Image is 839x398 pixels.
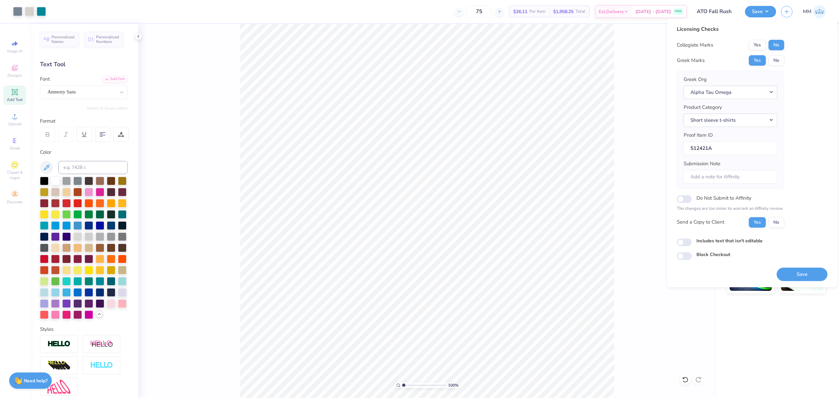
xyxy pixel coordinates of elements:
[769,55,784,66] button: No
[813,5,826,18] img: Mariah Myssa Salurio
[51,35,75,44] span: Personalized Names
[749,55,766,66] button: Yes
[58,161,128,174] input: e.g. 7428 c
[677,57,705,64] div: Greek Marks
[466,6,492,17] input: – –
[684,76,707,83] label: Greek Org
[696,194,751,202] label: Do Not Submit to Affinity
[7,97,23,102] span: Add Text
[7,49,23,54] span: Image AI
[40,117,128,125] div: Format
[10,146,20,151] span: Greek
[24,378,48,384] strong: Need help?
[684,160,720,168] label: Submission Note
[40,75,50,83] label: Font
[87,106,128,111] button: Switch to Greek Letters
[769,40,784,50] button: No
[677,206,784,212] p: The changes are too minor to warrant an Affinity review.
[599,8,624,15] span: Est. Delivery
[677,219,724,226] div: Send a Copy to Client
[684,170,777,184] input: Add a note for Affinity
[90,340,113,348] img: Shadow
[3,170,26,180] span: Clipart & logos
[513,8,527,15] span: $26.11
[696,251,730,258] label: Block Checkout
[696,237,763,244] label: Includes text that isn't editable
[749,40,766,50] button: Yes
[553,8,574,15] span: $1,958.25
[692,5,740,18] input: Untitled Design
[803,5,826,18] a: MM
[40,149,128,156] div: Color
[769,217,784,228] button: No
[684,131,713,139] label: Proof Item ID
[7,199,23,205] span: Decorate
[677,25,784,33] div: Licensing Checks
[8,121,21,127] span: Upload
[48,380,70,394] img: Free Distort
[576,8,585,15] span: Total
[529,8,545,15] span: Per Item
[48,340,70,348] img: Stroke
[48,360,70,371] img: 3d Illusion
[745,6,776,17] button: Save
[90,362,113,369] img: Negative Space
[40,326,128,333] div: Styles
[777,268,828,281] button: Save
[675,9,682,14] span: FREE
[102,75,128,83] div: Add Font
[8,73,22,78] span: Designs
[96,35,119,44] span: Personalized Numbers
[684,104,722,111] label: Product Category
[40,60,128,69] div: Text Tool
[448,382,459,388] span: 100 %
[677,41,713,49] div: Collegiate Marks
[803,8,811,15] span: MM
[635,8,671,15] span: [DATE] - [DATE]
[684,113,777,127] button: Short sleeve t-shirts
[749,217,766,228] button: Yes
[684,86,777,99] button: Alpha Tau Omega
